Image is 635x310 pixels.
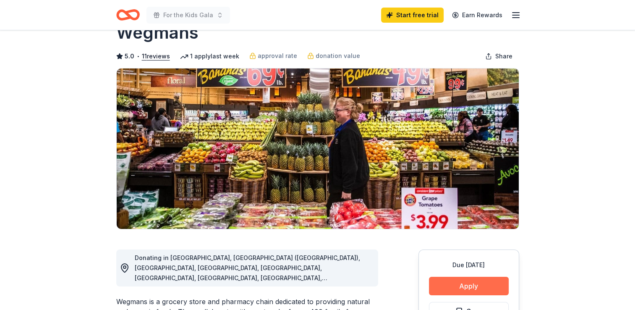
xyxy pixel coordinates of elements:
button: 11reviews [142,51,170,61]
a: Start free trial [381,8,444,23]
span: Share [495,51,512,61]
a: approval rate [249,51,297,61]
button: Apply [429,277,509,295]
div: 1 apply last week [180,51,239,61]
span: donation value [316,51,360,61]
span: For the Kids Gala [163,10,213,20]
button: For the Kids Gala [146,7,230,24]
span: approval rate [258,51,297,61]
span: 5.0 [125,51,134,61]
span: • [136,53,139,60]
h1: Wegmans [116,21,199,45]
a: donation value [307,51,360,61]
span: Donating in [GEOGRAPHIC_DATA], [GEOGRAPHIC_DATA] ([GEOGRAPHIC_DATA]), [GEOGRAPHIC_DATA], [GEOGRAP... [135,254,360,292]
button: Share [478,48,519,65]
div: Due [DATE] [429,260,509,270]
a: Earn Rewards [447,8,507,23]
a: Home [116,5,140,25]
img: Image for Wegmans [117,68,519,229]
